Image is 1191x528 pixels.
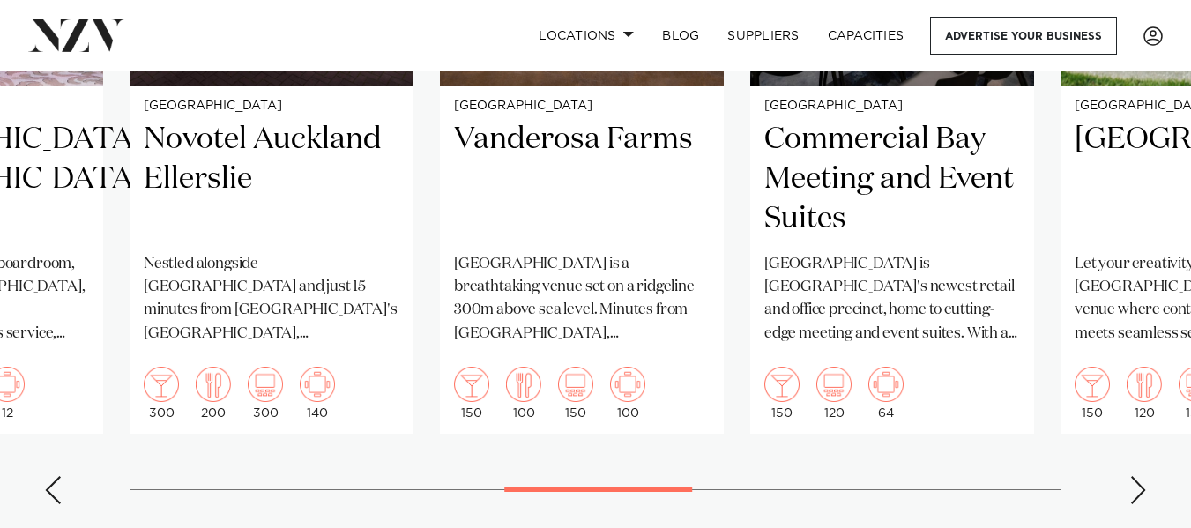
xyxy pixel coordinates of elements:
div: 150 [558,367,593,420]
small: [GEOGRAPHIC_DATA] [454,100,710,113]
img: meeting.png [300,367,335,402]
img: cocktail.png [454,367,489,402]
img: meeting.png [868,367,904,402]
a: Locations [525,17,648,55]
div: 120 [816,367,852,420]
small: [GEOGRAPHIC_DATA] [144,100,399,113]
img: dining.png [196,367,231,402]
img: dining.png [506,367,541,402]
div: 200 [196,367,231,420]
div: 64 [868,367,904,420]
img: nzv-logo.png [28,19,124,51]
a: Capacities [814,17,919,55]
small: [GEOGRAPHIC_DATA] [764,100,1020,113]
div: 300 [248,367,283,420]
img: cocktail.png [144,367,179,402]
div: 100 [610,367,645,420]
div: 150 [764,367,800,420]
a: Advertise your business [930,17,1117,55]
div: 150 [454,367,489,420]
h2: Novotel Auckland Ellerslie [144,120,399,239]
div: 300 [144,367,179,420]
a: SUPPLIERS [713,17,813,55]
img: theatre.png [816,367,852,402]
div: 150 [1075,367,1110,420]
h2: Vanderosa Farms [454,120,710,239]
div: 120 [1127,367,1162,420]
img: dining.png [1127,367,1162,402]
p: [GEOGRAPHIC_DATA] is [GEOGRAPHIC_DATA]'s newest retail and office precinct, home to cutting-edge ... [764,253,1020,346]
p: [GEOGRAPHIC_DATA] is a breathtaking venue set on a ridgeline 300m above sea level. Minutes from [... [454,253,710,346]
a: BLOG [648,17,713,55]
div: 100 [506,367,541,420]
h2: Commercial Bay Meeting and Event Suites [764,120,1020,239]
img: theatre.png [558,367,593,402]
div: 140 [300,367,335,420]
img: cocktail.png [764,367,800,402]
p: Nestled alongside [GEOGRAPHIC_DATA] and just 15 minutes from [GEOGRAPHIC_DATA]'s [GEOGRAPHIC_DATA... [144,253,399,346]
img: meeting.png [610,367,645,402]
img: theatre.png [248,367,283,402]
img: cocktail.png [1075,367,1110,402]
